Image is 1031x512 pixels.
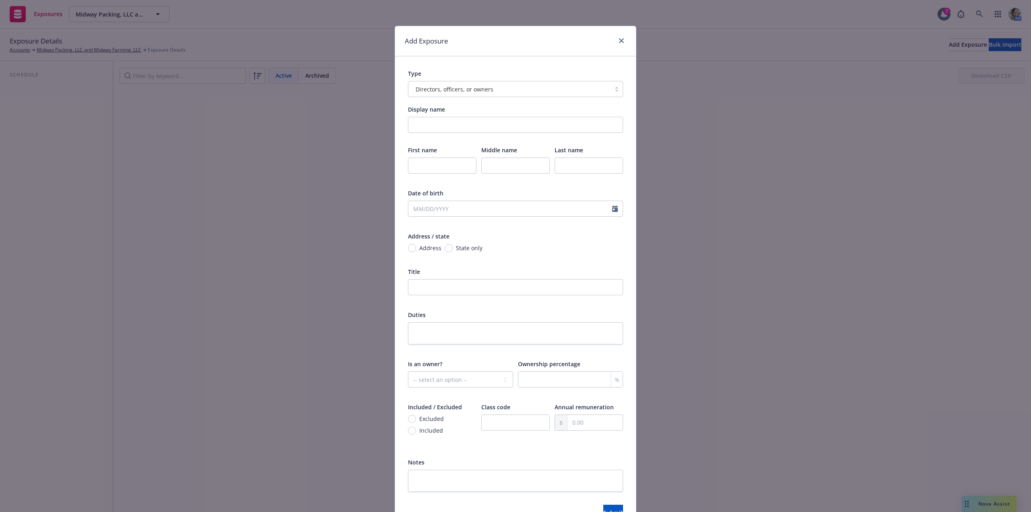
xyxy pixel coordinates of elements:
[408,146,437,154] span: First name
[408,268,420,276] span: Title
[408,427,416,435] input: Included
[481,146,517,154] span: Middle name
[408,360,442,368] span: Is an owner?
[481,403,510,411] span: Class code
[408,415,416,423] input: Excluded
[518,360,580,368] span: Ownership percentage
[408,106,445,113] span: Display name
[445,244,453,252] input: State only
[412,85,607,93] span: Directors, officers, or owners
[405,36,448,46] h1: Add Exposure
[408,201,612,216] input: MM/DD/YYYY
[419,426,443,435] span: Included
[408,311,426,319] span: Duties
[408,232,449,240] span: Address / state
[408,189,443,197] span: Date of birth
[408,244,416,252] input: Address
[617,36,626,46] a: close
[408,403,462,411] span: Included / Excluded
[555,403,614,411] span: Annual remuneration
[615,375,619,384] span: %
[419,244,441,252] span: Address
[612,205,618,212] svg: Calendar
[408,70,421,77] span: Type
[408,458,424,466] span: Notes
[416,85,493,93] span: Directors, officers, or owners
[419,415,444,423] span: Excluded
[456,244,482,252] span: State only
[555,146,583,154] span: Last name
[567,415,623,430] input: 0.00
